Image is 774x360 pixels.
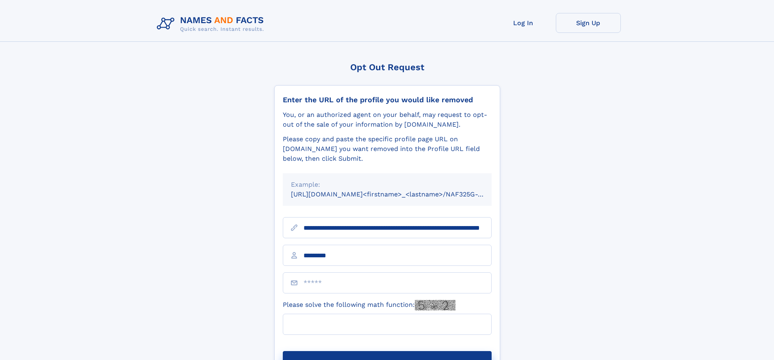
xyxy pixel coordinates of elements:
small: [URL][DOMAIN_NAME]<firstname>_<lastname>/NAF325G-xxxxxxxx [291,190,507,198]
div: Opt Out Request [274,62,500,72]
div: Please copy and paste the specific profile page URL on [DOMAIN_NAME] you want removed into the Pr... [283,134,492,164]
label: Please solve the following math function: [283,300,455,310]
div: Enter the URL of the profile you would like removed [283,95,492,104]
img: Logo Names and Facts [154,13,271,35]
a: Log In [491,13,556,33]
div: You, or an authorized agent on your behalf, may request to opt-out of the sale of your informatio... [283,110,492,129]
a: Sign Up [556,13,621,33]
div: Example: [291,180,483,190]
